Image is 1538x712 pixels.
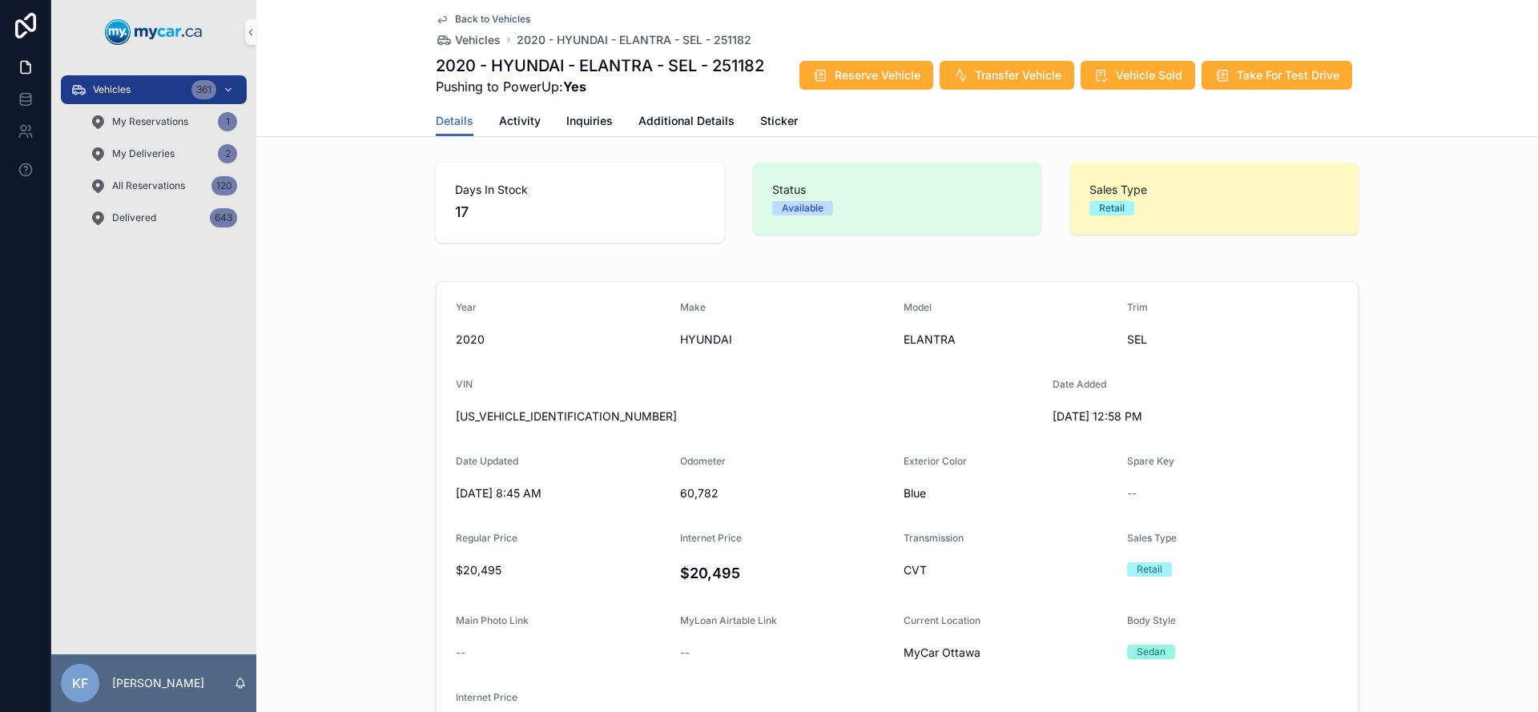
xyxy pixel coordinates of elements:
[975,67,1061,83] span: Transfer Vehicle
[456,455,518,467] span: Date Updated
[455,182,705,198] span: Days In Stock
[112,115,188,128] span: My Reservations
[51,64,256,253] div: scrollable content
[904,532,964,544] span: Transmission
[80,107,247,136] a: My Reservations1
[680,455,726,467] span: Odometer
[517,32,751,48] a: 2020 - HYUNDAI - ELANTRA - SEL - 251182
[436,13,530,26] a: Back to Vehicles
[1116,67,1182,83] span: Vehicle Sold
[455,201,705,223] span: 17
[436,113,473,129] span: Details
[456,301,477,313] span: Year
[456,614,529,626] span: Main Photo Link
[566,107,613,139] a: Inquiries
[680,485,892,501] span: 60,782
[80,139,247,168] a: My Deliveries2
[456,645,465,661] span: --
[456,485,667,501] span: [DATE] 8:45 AM
[1053,378,1106,390] span: Date Added
[1237,67,1339,83] span: Take For Test Drive
[904,455,967,467] span: Exterior Color
[456,562,667,578] span: $20,495
[105,19,203,45] img: App logo
[1127,455,1174,467] span: Spare Key
[455,13,530,26] span: Back to Vehicles
[112,179,185,192] span: All Reservations
[93,83,131,96] span: Vehicles
[680,645,690,661] span: --
[904,301,932,313] span: Model
[1127,332,1339,348] span: SEL
[72,674,88,693] span: KF
[680,332,892,348] span: HYUNDAI
[680,532,742,544] span: Internet Price
[211,176,237,195] div: 120
[1137,645,1166,659] div: Sedan
[904,332,1114,348] span: ELANTRA
[680,301,706,313] span: Make
[191,80,216,99] div: 361
[760,107,798,139] a: Sticker
[1202,61,1352,90] button: Take For Test Drive
[782,201,823,215] div: Available
[455,32,501,48] span: Vehicles
[436,54,764,77] h1: 2020 - HYUNDAI - ELANTRA - SEL - 251182
[499,107,541,139] a: Activity
[799,61,933,90] button: Reserve Vehicle
[1127,614,1176,626] span: Body Style
[112,147,175,160] span: My Deliveries
[80,203,247,232] a: Delivered643
[940,61,1074,90] button: Transfer Vehicle
[210,208,237,227] div: 643
[112,675,204,691] p: [PERSON_NAME]
[436,32,501,48] a: Vehicles
[904,485,1114,501] span: Blue
[112,211,156,224] span: Delivered
[1081,61,1195,90] button: Vehicle Sold
[835,67,920,83] span: Reserve Vehicle
[1127,301,1148,313] span: Trim
[680,614,777,626] span: MyLoan Airtable Link
[218,112,237,131] div: 1
[904,645,980,661] span: MyCar Ottawa
[436,77,764,96] span: Pushing to PowerUp:
[456,378,473,390] span: VIN
[456,332,667,348] span: 2020
[1137,562,1162,577] div: Retail
[680,562,892,584] h4: $20,495
[1127,532,1177,544] span: Sales Type
[456,408,1040,424] span: [US_VEHICLE_IDENTIFICATION_NUMBER]
[218,144,237,163] div: 2
[61,75,247,104] a: Vehicles361
[772,182,1022,198] span: Status
[436,107,473,137] a: Details
[904,562,1114,578] span: CVT
[1127,485,1137,501] span: --
[563,78,586,95] strong: Yes
[760,113,798,129] span: Sticker
[1099,201,1125,215] div: Retail
[566,113,613,129] span: Inquiries
[80,171,247,200] a: All Reservations120
[904,614,980,626] span: Current Location
[1053,408,1264,424] span: [DATE] 12:58 PM
[456,691,517,703] span: Internet Price
[638,113,735,129] span: Additional Details
[1089,182,1339,198] span: Sales Type
[499,113,541,129] span: Activity
[456,532,517,544] span: Regular Price
[638,107,735,139] a: Additional Details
